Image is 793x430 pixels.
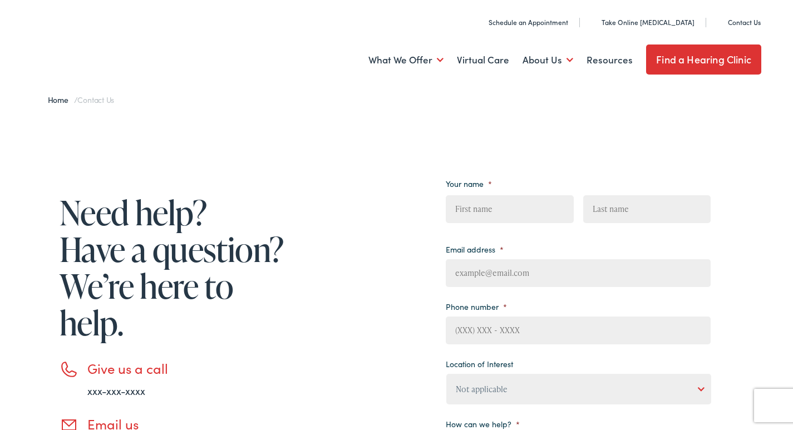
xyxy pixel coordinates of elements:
[446,302,507,312] label: Phone number
[589,17,695,27] a: Take Online [MEDICAL_DATA]
[523,39,573,81] a: About Us
[446,359,513,369] label: Location of Interest
[476,17,568,27] a: Schedule an Appointment
[646,45,761,75] a: Find a Hearing Clinic
[368,39,444,81] a: What We Offer
[457,39,509,81] a: Virtual Care
[446,419,520,429] label: How can we help?
[87,360,288,377] h3: Give us a call
[446,195,573,223] input: First name
[446,179,492,189] label: Your name
[446,259,711,287] input: example@email.com
[716,17,761,27] a: Contact Us
[583,195,711,223] input: Last name
[446,244,504,254] label: Email address
[589,17,597,28] img: utility icon
[476,17,484,28] img: utility icon
[446,317,711,344] input: (XXX) XXX - XXXX
[716,17,723,28] img: utility icon
[60,194,288,341] h1: Need help? Have a question? We’re here to help.
[87,384,145,398] a: xxx-xxx-xxxx
[587,39,633,81] a: Resources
